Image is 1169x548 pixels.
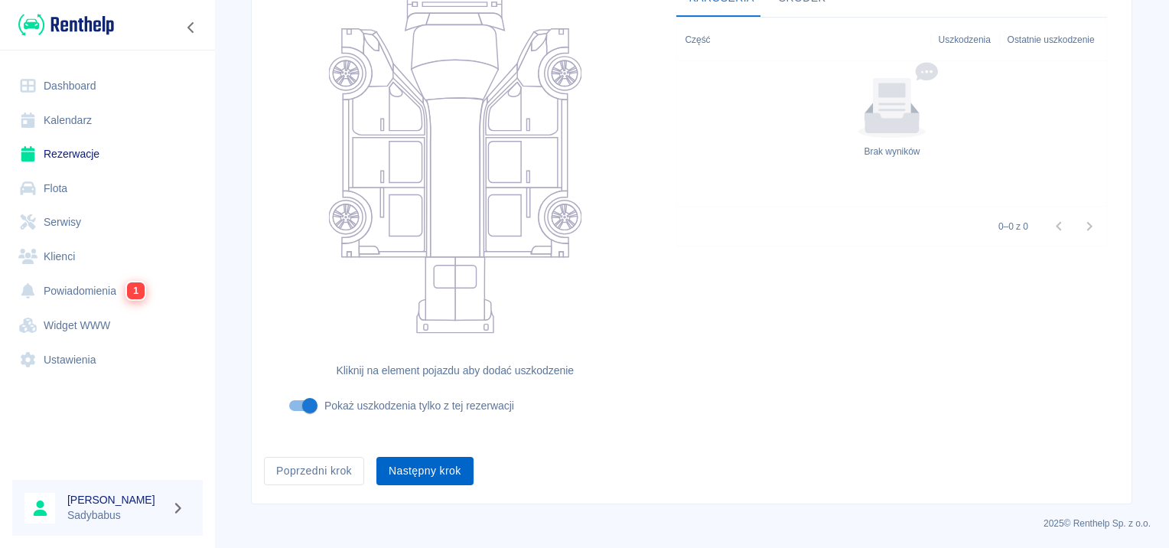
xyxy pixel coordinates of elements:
[67,507,165,524] p: Sadybabus
[931,18,1000,61] div: Uszkodzenia
[1000,18,1107,61] div: Ostatnie uszkodzenie
[12,273,203,308] a: Powiadomienia1
[865,145,920,158] div: Brak wyników
[12,103,203,138] a: Kalendarz
[998,220,1028,233] p: 0–0 z 0
[180,18,203,38] button: Zwiń nawigację
[264,457,364,485] button: Poprzedni krok
[12,205,203,240] a: Serwisy
[939,18,991,61] div: Uszkodzenia
[67,492,165,507] h6: [PERSON_NAME]
[12,343,203,377] a: Ustawienia
[685,18,710,61] div: Część
[12,308,203,343] a: Widget WWW
[12,171,203,206] a: Flota
[12,240,203,274] a: Klienci
[677,18,930,61] div: Część
[18,12,114,38] img: Renthelp logo
[276,363,633,379] h6: Kliknij na element pojazdu aby dodać uszkodzenie
[12,69,203,103] a: Dashboard
[12,137,203,171] a: Rezerwacje
[324,398,514,414] p: Pokaż uszkodzenia tylko z tej rezerwacji
[1008,18,1095,61] div: Ostatnie uszkodzenie
[376,457,474,485] button: Następny krok
[127,282,145,299] span: 1
[233,517,1151,530] p: 2025 © Renthelp Sp. z o.o.
[12,12,114,38] a: Renthelp logo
